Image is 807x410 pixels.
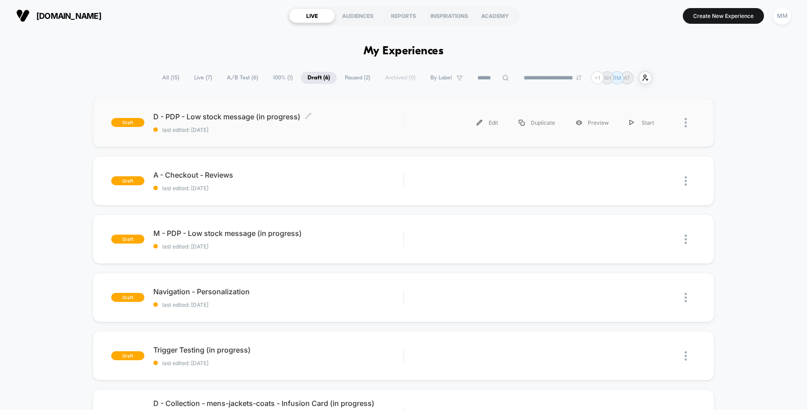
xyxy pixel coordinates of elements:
[153,170,403,179] span: A - Checkout - Reviews
[565,113,619,133] div: Preview
[111,176,144,185] span: draft
[153,301,403,308] span: last edited: [DATE]
[153,229,403,238] span: M - PDP - Low stock message (in progress)
[338,72,377,84] span: Paused ( 2 )
[16,9,30,22] img: Visually logo
[364,45,444,58] h1: My Experiences
[301,72,337,84] span: Draft ( 6 )
[335,9,381,23] div: AUDIENCES
[591,71,604,84] div: + 1
[629,120,634,126] img: menu
[153,126,403,133] span: last edited: [DATE]
[13,9,104,23] button: [DOMAIN_NAME]
[266,72,299,84] span: 100% ( 1 )
[576,75,581,80] img: end
[153,112,403,121] span: D - PDP - Low stock message (in progress)
[624,74,630,81] p: AT
[153,345,403,354] span: Trigger Testing (in progress)
[685,118,687,127] img: close
[685,235,687,244] img: close
[381,9,426,23] div: REPORTS
[220,72,265,84] span: A/B Test ( 6 )
[603,74,611,81] p: NH
[619,113,664,133] div: Start
[685,293,687,302] img: close
[153,243,403,250] span: last edited: [DATE]
[153,287,403,296] span: Navigation - Personalization
[111,235,144,244] span: draft
[773,7,791,25] div: MM
[466,113,508,133] div: Edit
[111,351,144,360] span: draft
[36,11,101,21] span: [DOMAIN_NAME]
[613,74,621,81] p: RM
[153,360,403,366] span: last edited: [DATE]
[430,74,452,81] span: By Label
[289,9,335,23] div: LIVE
[187,72,219,84] span: Live ( 7 )
[771,7,794,25] button: MM
[153,185,403,192] span: last edited: [DATE]
[153,399,403,408] span: D - Collection - mens-jackets-coats - Infusion Card (in progress)
[111,293,144,302] span: draft
[519,120,525,126] img: menu
[472,9,518,23] div: ACADEMY
[477,120,482,126] img: menu
[156,72,186,84] span: All ( 15 )
[685,176,687,186] img: close
[426,9,472,23] div: INSPIRATIONS
[508,113,565,133] div: Duplicate
[685,351,687,361] img: close
[683,8,764,24] button: Create New Experience
[111,118,144,127] span: draft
